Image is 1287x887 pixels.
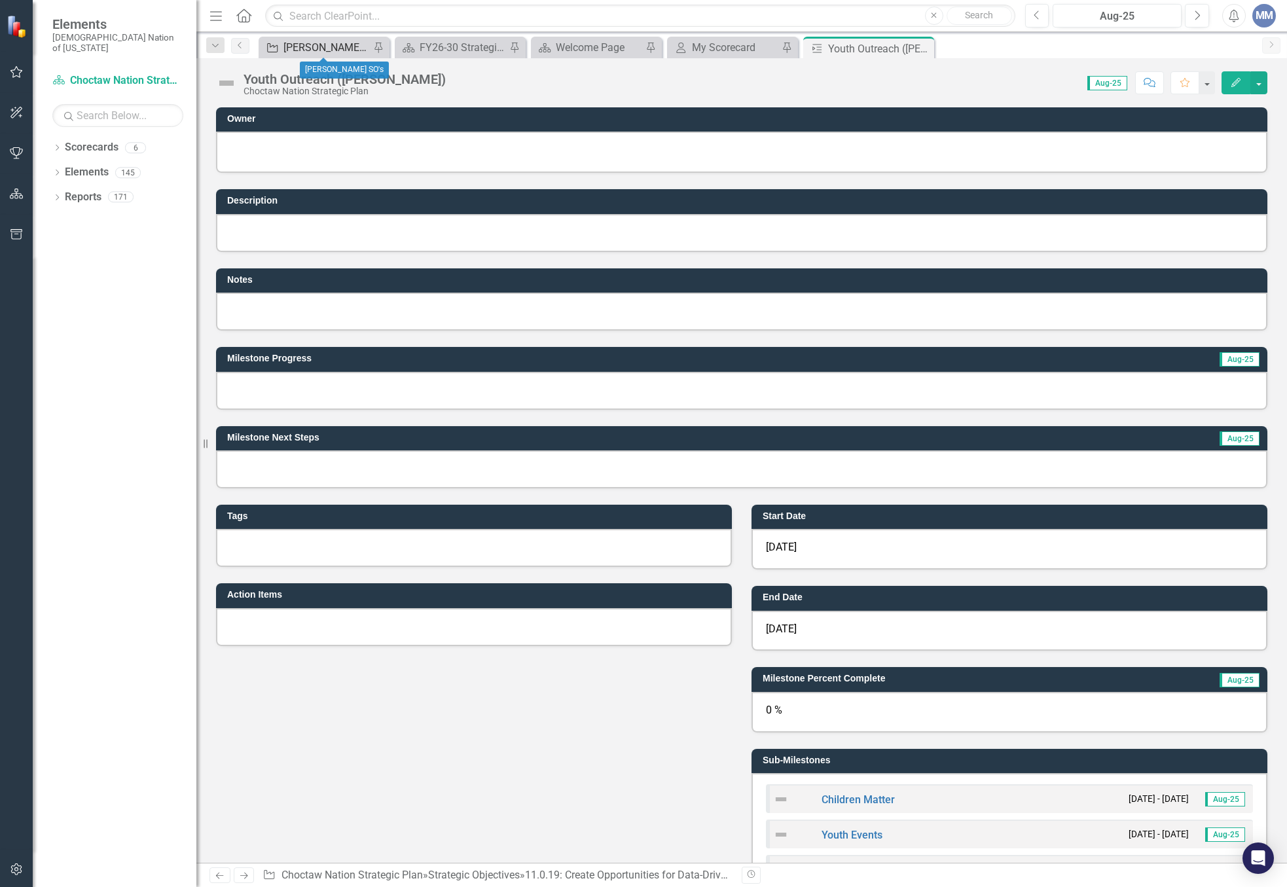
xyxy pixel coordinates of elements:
[65,165,109,180] a: Elements
[525,869,915,881] a: 11.0.19: Create Opportunities for Data-Driven Decision Making in Outreach Programs
[227,114,1261,124] h3: Owner
[428,869,520,881] a: Strategic Objectives
[766,541,797,553] span: [DATE]
[216,73,237,94] img: Not Defined
[763,674,1136,683] h3: Milestone Percent Complete
[1252,4,1276,27] button: MM
[947,7,1012,25] button: Search
[763,592,1261,602] h3: End Date
[65,140,118,155] a: Scorecards
[300,62,389,79] div: [PERSON_NAME] SO's
[108,192,134,203] div: 171
[1220,431,1260,446] span: Aug-25
[262,39,370,56] a: [PERSON_NAME] SO's
[1057,9,1177,24] div: Aug-25
[1129,828,1189,841] small: [DATE] - [DATE]
[398,39,506,56] a: FY26-30 Strategic Plan
[7,15,29,38] img: ClearPoint Strategy
[283,39,370,56] div: [PERSON_NAME] SO's
[1205,827,1245,842] span: Aug-25
[227,196,1261,206] h3: Description
[227,590,725,600] h3: Action Items
[773,791,789,807] img: Not Defined
[773,862,789,878] img: Not Defined
[763,755,1261,765] h3: Sub-Milestones
[227,511,725,521] h3: Tags
[227,275,1261,285] h3: Notes
[65,190,101,205] a: Reports
[773,827,789,842] img: Not Defined
[244,86,446,96] div: Choctaw Nation Strategic Plan
[1129,793,1189,805] small: [DATE] - [DATE]
[125,142,146,153] div: 6
[265,5,1015,27] input: Search ClearPoint...
[1205,792,1245,806] span: Aug-25
[52,73,183,88] a: Choctaw Nation Strategic Plan
[52,16,183,32] span: Elements
[227,353,922,363] h3: Milestone Progress
[244,72,446,86] div: Youth Outreach ([PERSON_NAME])
[281,869,423,881] a: Choctaw Nation Strategic Plan
[692,39,778,56] div: My Scorecard
[52,32,183,54] small: [DEMOGRAPHIC_DATA] Nation of [US_STATE]
[965,10,993,20] span: Search
[763,511,1261,521] h3: Start Date
[115,167,141,178] div: 145
[263,868,732,883] div: » » »
[822,793,895,806] a: Children Matter
[534,39,642,56] a: Welcome Page
[1053,4,1182,27] button: Aug-25
[1242,842,1274,874] div: Open Intercom Messenger
[1220,673,1260,687] span: Aug-25
[752,692,1267,733] div: 0 %
[1220,352,1260,367] span: Aug-25
[227,433,941,443] h3: Milestone Next Steps
[420,39,506,56] div: FY26-30 Strategic Plan
[670,39,778,56] a: My Scorecard
[52,104,183,127] input: Search Below...
[556,39,642,56] div: Welcome Page
[1087,76,1127,90] span: Aug-25
[766,623,797,635] span: [DATE]
[822,829,882,841] a: Youth Events
[828,41,931,57] div: Youth Outreach ([PERSON_NAME])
